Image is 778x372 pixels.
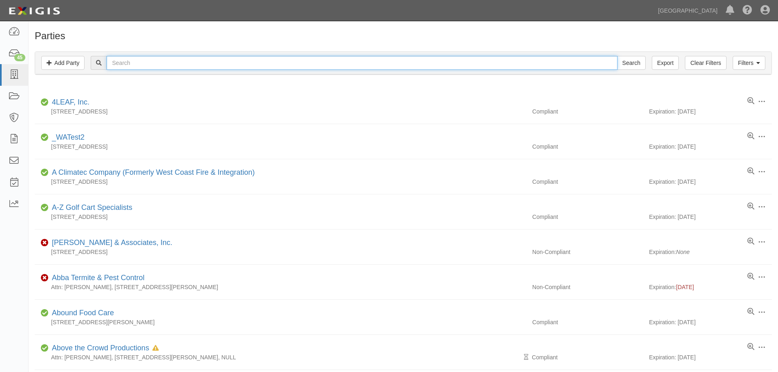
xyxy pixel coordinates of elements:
[747,273,754,281] a: View results summary
[747,343,754,351] a: View results summary
[52,344,149,352] a: Above the Crowd Productions
[52,133,85,141] a: _WATest2
[52,274,145,282] a: Abba Termite & Pest Control
[676,284,694,290] span: [DATE]
[41,345,49,351] i: Compliant
[49,132,85,143] div: _WATest2
[52,238,172,247] a: [PERSON_NAME] & Associates, Inc.
[742,6,752,16] i: Help Center - Complianz
[649,318,772,326] div: Expiration: [DATE]
[747,238,754,246] a: View results summary
[526,248,649,256] div: Non-Compliant
[649,283,772,291] div: Expiration:
[41,240,49,246] i: Non-Compliant
[49,97,89,108] div: 4LEAF, Inc.
[52,168,255,176] a: A Climatec Company (Formerly West Coast Fire & Integration)
[747,167,754,176] a: View results summary
[52,309,114,317] a: Abound Food Care
[52,203,132,212] a: A-Z Golf Cart Specialists
[649,353,772,361] div: Expiration: [DATE]
[649,107,772,116] div: Expiration: [DATE]
[35,107,526,116] div: [STREET_ADDRESS]
[41,275,49,281] i: Non-Compliant
[747,203,754,211] a: View results summary
[14,54,25,61] div: 45
[654,2,722,19] a: [GEOGRAPHIC_DATA]
[49,203,132,213] div: A-Z Golf Cart Specialists
[49,273,145,283] div: Abba Termite & Pest Control
[617,56,646,70] input: Search
[35,283,526,291] div: Attn: [PERSON_NAME], [STREET_ADDRESS][PERSON_NAME]
[649,178,772,186] div: Expiration: [DATE]
[35,143,526,151] div: [STREET_ADDRESS]
[747,97,754,105] a: View results summary
[49,308,114,319] div: Abound Food Care
[652,56,679,70] a: Export
[747,132,754,140] a: View results summary
[107,56,617,70] input: Search
[41,205,49,211] i: Compliant
[35,213,526,221] div: [STREET_ADDRESS]
[649,143,772,151] div: Expiration: [DATE]
[526,318,649,326] div: Compliant
[41,310,49,316] i: Compliant
[35,31,772,41] h1: Parties
[52,98,89,106] a: 4LEAF, Inc.
[41,56,85,70] a: Add Party
[35,248,526,256] div: [STREET_ADDRESS]
[526,213,649,221] div: Compliant
[526,283,649,291] div: Non-Compliant
[152,345,159,351] i: In Default since 08/05/2025
[41,135,49,140] i: Compliant
[6,4,62,18] img: logo-5460c22ac91f19d4615b14bd174203de0afe785f0fc80cf4dbbc73dc1793850b.png
[49,238,172,248] div: A.J. Kirkwood & Associates, Inc.
[35,318,526,326] div: [STREET_ADDRESS][PERSON_NAME]
[676,249,689,255] i: None
[35,353,526,361] div: Attn: [PERSON_NAME], [STREET_ADDRESS][PERSON_NAME], NULL
[685,56,726,70] a: Clear Filters
[526,353,649,361] div: Compliant
[526,143,649,151] div: Compliant
[747,308,754,316] a: View results summary
[649,248,772,256] div: Expiration:
[49,167,255,178] div: A Climatec Company (Formerly West Coast Fire & Integration)
[526,107,649,116] div: Compliant
[41,170,49,176] i: Compliant
[526,178,649,186] div: Compliant
[35,178,526,186] div: [STREET_ADDRESS]
[524,354,528,360] i: Pending Review
[649,213,772,221] div: Expiration: [DATE]
[49,343,159,354] div: Above the Crowd Productions
[733,56,765,70] a: Filters
[41,100,49,105] i: Compliant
